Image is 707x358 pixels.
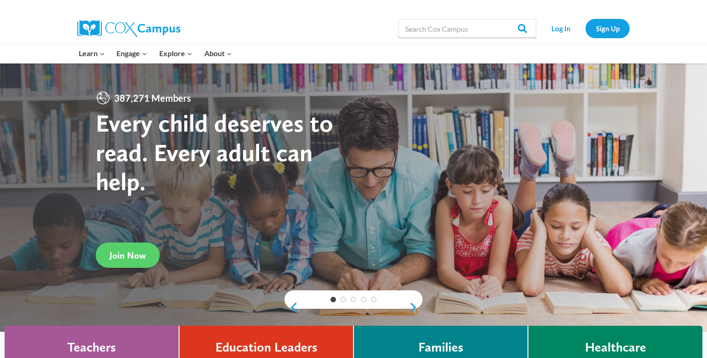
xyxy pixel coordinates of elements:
a: previous [284,302,298,313]
span: 387,271 Members [110,91,195,105]
span: About [204,47,232,59]
h4: Education Leaders [215,340,318,355]
a: 3 [351,297,356,302]
nav: Primary Navigation [73,44,238,63]
a: Log In [541,19,581,38]
nav: Secondary Navigation [541,19,630,38]
a: next [409,302,423,313]
a: 4 [361,297,366,302]
h4: Healthcare [585,340,646,355]
h4: Teachers [67,340,116,355]
input: Search Cox Campus [398,19,536,38]
span: Learn [79,47,105,59]
a: 1 [330,297,336,302]
strong: Every child deserves to read. Every adult can help. [96,108,333,196]
a: 5 [371,297,377,302]
a: 2 [341,297,346,302]
span: Explore [159,47,192,59]
div: content slider buttons [284,298,423,317]
span: Engage [116,47,147,59]
a: Join Now [96,243,160,268]
span: Join Now [110,250,146,261]
h4: Families [418,340,464,355]
a: Sign Up [585,19,630,38]
img: Cox Campus [77,20,180,37]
